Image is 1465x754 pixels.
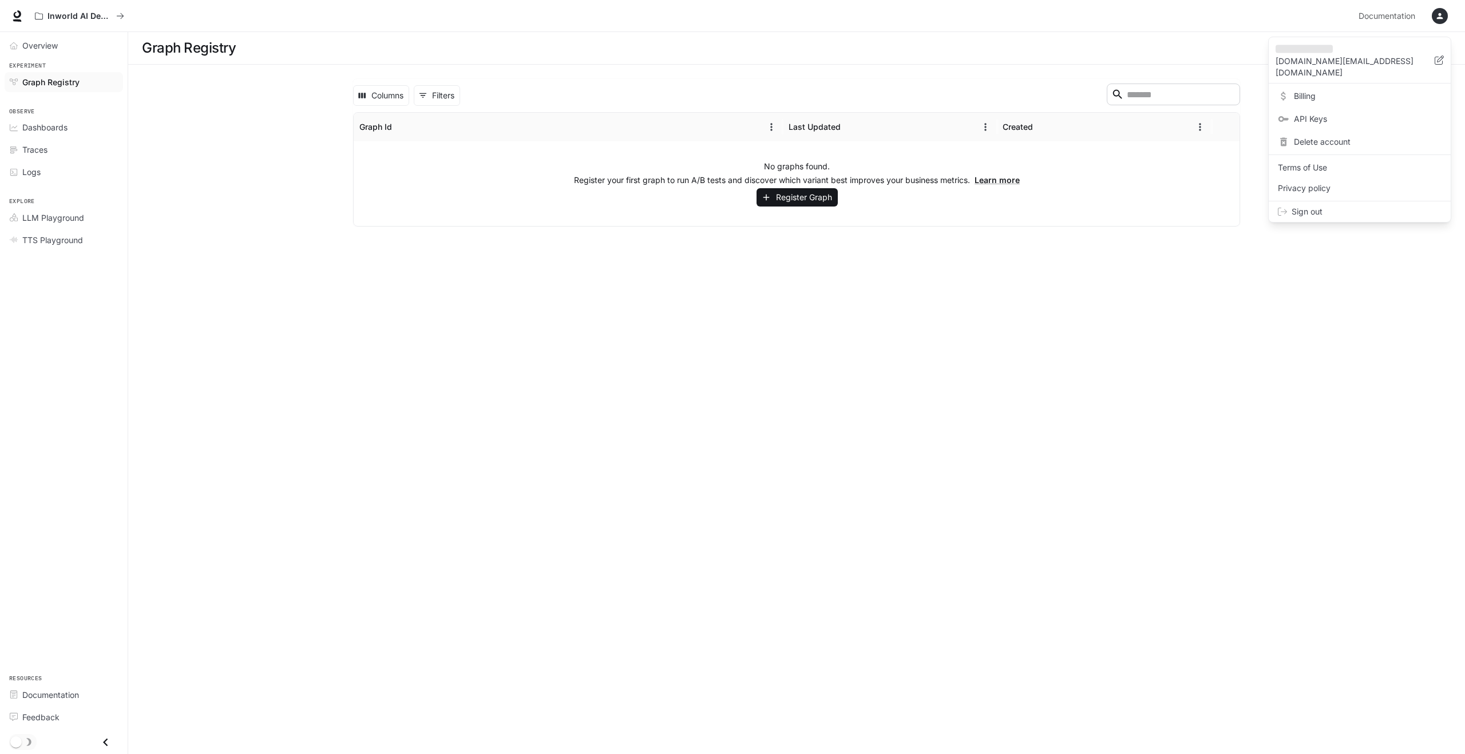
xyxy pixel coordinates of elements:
[1276,55,1435,78] p: [DOMAIN_NAME][EMAIL_ADDRESS][DOMAIN_NAME]
[1278,182,1442,194] span: Privacy policy
[1271,157,1448,178] a: Terms of Use
[1294,136,1442,148] span: Delete account
[1294,90,1442,102] span: Billing
[1271,86,1448,106] a: Billing
[1271,178,1448,199] a: Privacy policy
[1271,132,1448,152] div: Delete account
[1269,37,1451,84] div: [DOMAIN_NAME][EMAIL_ADDRESS][DOMAIN_NAME]
[1294,113,1442,125] span: API Keys
[1269,201,1451,222] div: Sign out
[1278,162,1442,173] span: Terms of Use
[1292,206,1442,217] span: Sign out
[1271,109,1448,129] a: API Keys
